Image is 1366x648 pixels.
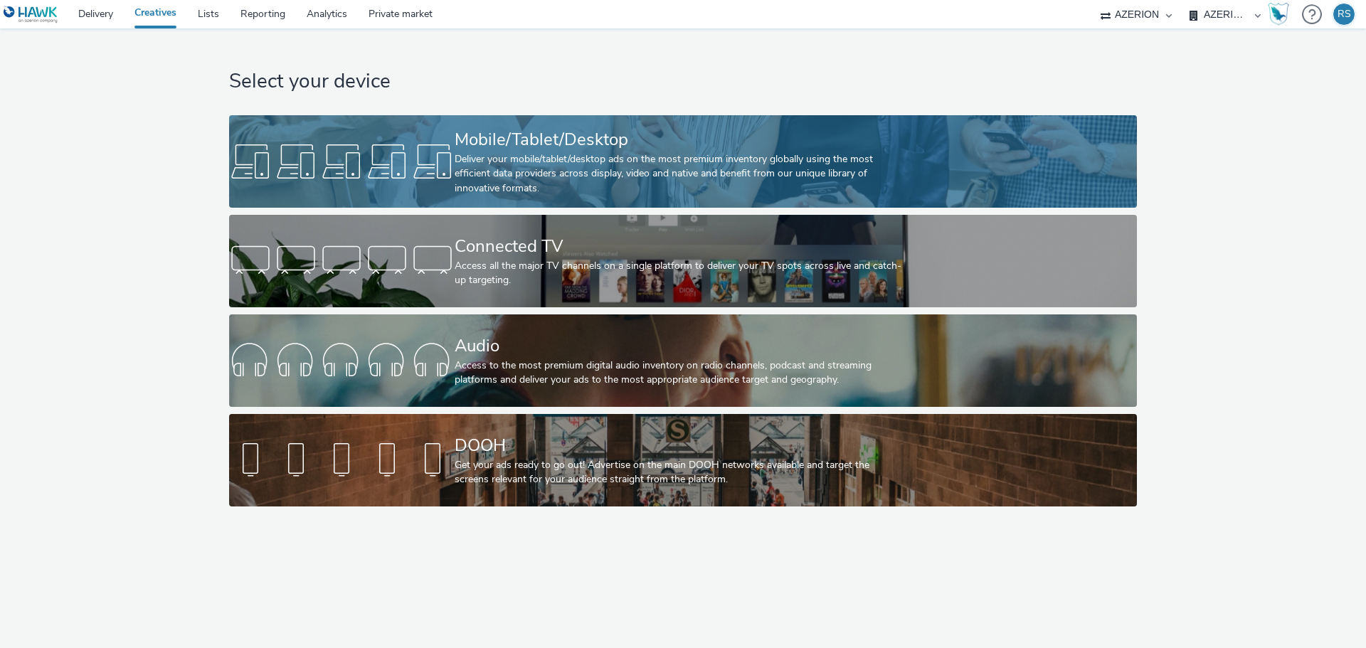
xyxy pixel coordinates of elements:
img: undefined Logo [4,6,58,23]
div: Connected TV [455,234,906,259]
div: RS [1338,4,1351,25]
a: Mobile/Tablet/DesktopDeliver your mobile/tablet/desktop ads on the most premium inventory globall... [229,115,1136,208]
a: Hawk Academy [1268,3,1295,26]
div: Mobile/Tablet/Desktop [455,127,906,152]
div: DOOH [455,433,906,458]
div: Get your ads ready to go out! Advertise on the main DOOH networks available and target the screen... [455,458,906,487]
div: Access all the major TV channels on a single platform to deliver your TV spots across live and ca... [455,259,906,288]
a: DOOHGet your ads ready to go out! Advertise on the main DOOH networks available and target the sc... [229,414,1136,506]
div: Access to the most premium digital audio inventory on radio channels, podcast and streaming platf... [455,358,906,388]
a: AudioAccess to the most premium digital audio inventory on radio channels, podcast and streaming ... [229,314,1136,407]
div: Audio [455,334,906,358]
div: Deliver your mobile/tablet/desktop ads on the most premium inventory globally using the most effi... [455,152,906,196]
a: Connected TVAccess all the major TV channels on a single platform to deliver your TV spots across... [229,215,1136,307]
h1: Select your device [229,68,1136,95]
img: Hawk Academy [1268,3,1289,26]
